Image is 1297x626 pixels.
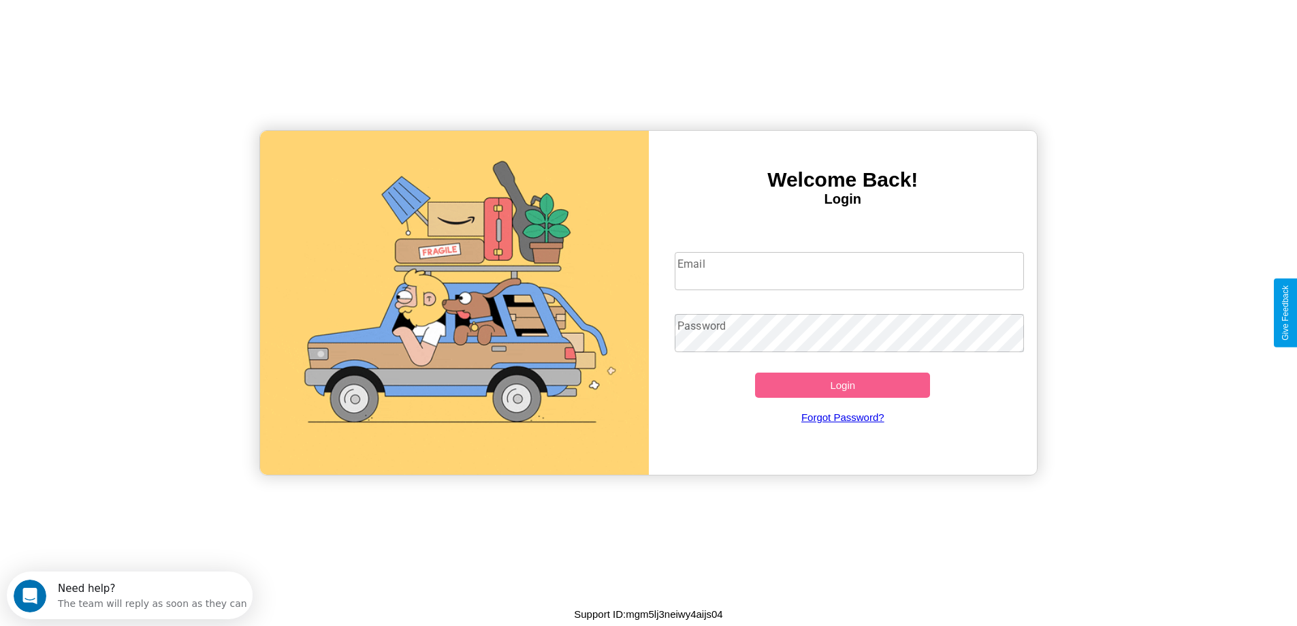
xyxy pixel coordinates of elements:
div: Need help? [51,12,240,22]
img: gif [260,131,649,475]
h3: Welcome Back! [649,168,1038,191]
a: Forgot Password? [668,398,1017,437]
div: Open Intercom Messenger [5,5,253,43]
button: Login [755,373,930,398]
div: Give Feedback [1281,285,1290,341]
p: Support ID: mgm5lj3neiwy4aijs04 [574,605,722,623]
iframe: Intercom live chat [14,580,46,612]
iframe: Intercom live chat discovery launcher [7,572,253,619]
h4: Login [649,191,1038,207]
div: The team will reply as soon as they can [51,22,240,37]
